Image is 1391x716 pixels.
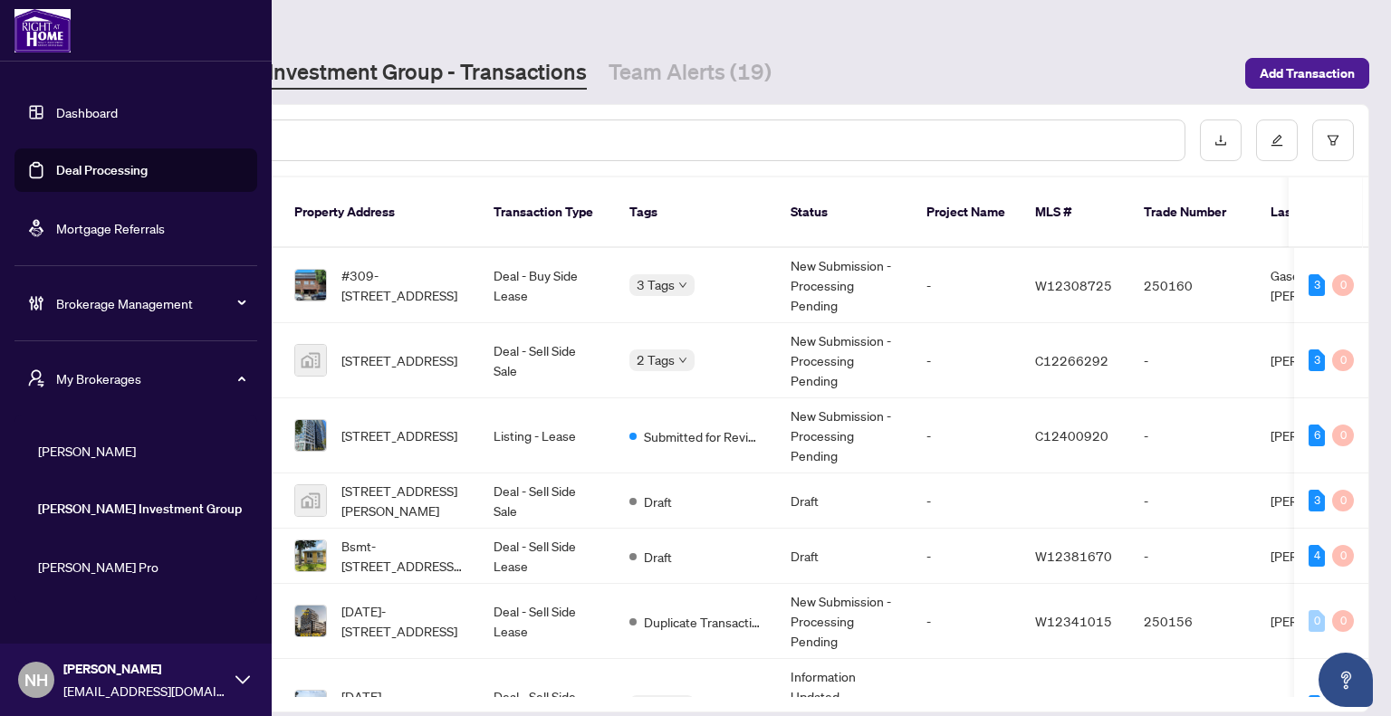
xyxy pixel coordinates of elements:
[644,492,672,511] span: Draft
[1319,653,1373,707] button: Open asap
[1327,134,1339,147] span: filter
[912,529,1021,584] td: -
[479,584,615,659] td: Deal - Sell Side Lease
[1200,119,1242,161] button: download
[341,350,457,370] span: [STREET_ADDRESS]
[637,349,675,370] span: 2 Tags
[38,441,245,461] span: [PERSON_NAME]
[479,177,615,248] th: Transaction Type
[644,426,762,446] span: Submitted for Review
[56,220,165,236] a: Mortgage Referrals
[1021,177,1129,248] th: MLS #
[678,356,687,365] span: down
[295,606,326,636] img: thumbnail-img
[56,162,148,178] a: Deal Processing
[1035,277,1112,293] span: W12308725
[280,177,479,248] th: Property Address
[609,57,772,90] a: Team Alerts (19)
[341,425,457,445] span: [STREET_ADDRESS]
[1309,349,1325,371] div: 3
[776,584,912,659] td: New Submission - Processing Pending
[1309,610,1325,632] div: 0
[295,485,326,516] img: thumbnail-img
[94,57,587,90] a: [PERSON_NAME] Investment Group - Transactions
[1129,323,1256,398] td: -
[637,274,675,295] span: 3 Tags
[479,248,615,323] td: Deal - Buy Side Lease
[1035,613,1112,629] span: W12341015
[1035,352,1108,368] span: C12266292
[1256,119,1298,161] button: edit
[1129,529,1256,584] td: -
[1129,473,1256,529] td: -
[295,270,326,301] img: thumbnail-img
[341,601,465,641] span: [DATE]-[STREET_ADDRESS]
[912,177,1021,248] th: Project Name
[1332,349,1354,371] div: 0
[1129,584,1256,659] td: 250156
[479,323,615,398] td: Deal - Sell Side Sale
[678,281,687,290] span: down
[1035,548,1112,564] span: W12381670
[1332,610,1354,632] div: 0
[644,612,762,632] span: Duplicate Transaction
[56,104,118,120] a: Dashboard
[615,177,776,248] th: Tags
[56,293,245,313] span: Brokerage Management
[912,398,1021,473] td: -
[1309,490,1325,511] div: 3
[912,473,1021,529] td: -
[912,323,1021,398] td: -
[644,547,672,567] span: Draft
[776,398,912,473] td: New Submission - Processing Pending
[776,177,912,248] th: Status
[1129,248,1256,323] td: 250160
[14,9,71,53] img: logo
[1245,58,1369,89] button: Add Transaction
[1271,134,1283,147] span: edit
[1309,545,1325,567] div: 4
[912,248,1021,323] td: -
[1332,545,1354,567] div: 0
[341,265,465,305] span: #309-[STREET_ADDRESS]
[1035,427,1108,444] span: C12400920
[776,529,912,584] td: Draft
[1332,425,1354,446] div: 0
[1309,425,1325,446] div: 6
[1129,177,1256,248] th: Trade Number
[1260,59,1355,88] span: Add Transaction
[38,557,245,577] span: [PERSON_NAME] Pro
[295,420,326,451] img: thumbnail-img
[1214,134,1227,147] span: download
[63,681,226,701] span: [EMAIL_ADDRESS][DOMAIN_NAME]
[27,369,45,387] span: user-switch
[479,473,615,529] td: Deal - Sell Side Sale
[24,667,48,692] span: NH
[1332,490,1354,511] div: 0
[637,695,675,716] span: 3 Tags
[295,540,326,571] img: thumbnail-img
[1309,274,1325,296] div: 3
[1312,119,1354,161] button: filter
[63,659,226,679] span: [PERSON_NAME]
[1129,398,1256,473] td: -
[341,481,465,520] span: [STREET_ADDRESS][PERSON_NAME]
[1332,274,1354,296] div: 0
[341,536,465,576] span: Bsmt-[STREET_ADDRESS][PERSON_NAME]
[479,398,615,473] td: Listing - Lease
[56,368,245,388] span: My Brokerages
[912,584,1021,659] td: -
[295,345,326,376] img: thumbnail-img
[38,499,245,519] span: [PERSON_NAME] Investment Group
[776,248,912,323] td: New Submission - Processing Pending
[776,473,912,529] td: Draft
[479,529,615,584] td: Deal - Sell Side Lease
[776,323,912,398] td: New Submission - Processing Pending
